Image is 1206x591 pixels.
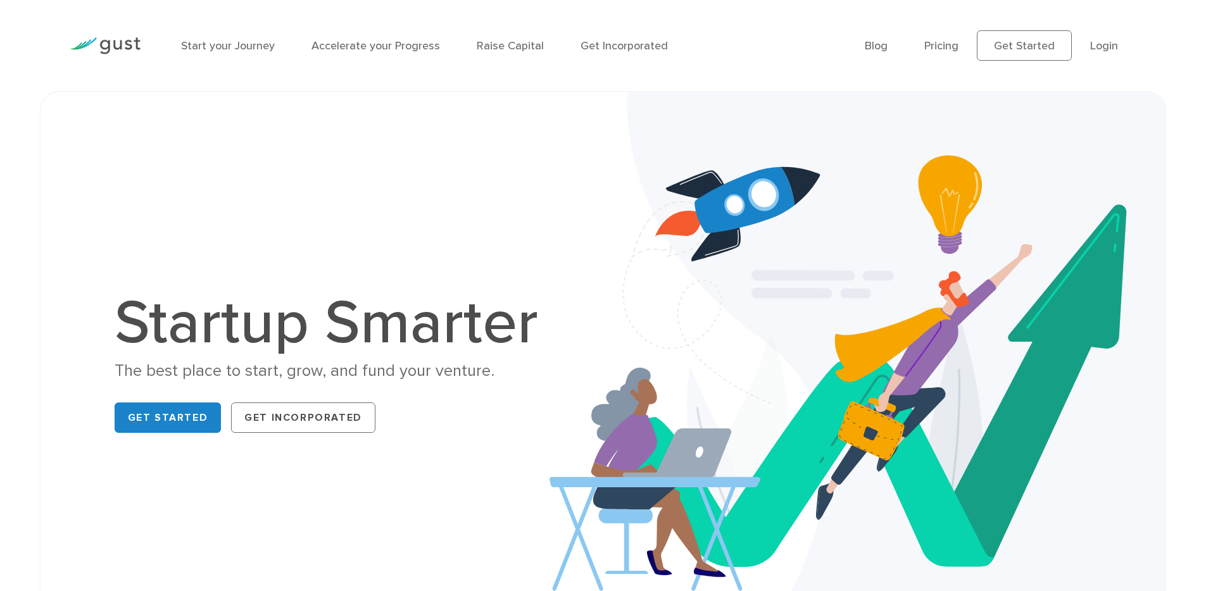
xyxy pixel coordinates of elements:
h1: Startup Smarter [115,293,551,354]
a: Get Incorporated [581,39,668,53]
a: Get Incorporated [231,402,375,433]
a: Pricing [924,39,958,53]
a: Get Started [977,30,1072,61]
a: Get Started [115,402,222,433]
a: Accelerate your Progress [311,39,440,53]
a: Blog [865,39,888,53]
a: Raise Capital [477,39,544,53]
a: Start your Journey [181,39,275,53]
img: Gust Logo [70,37,141,54]
div: The best place to start, grow, and fund your venture. [115,360,551,382]
a: Login [1090,39,1118,53]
